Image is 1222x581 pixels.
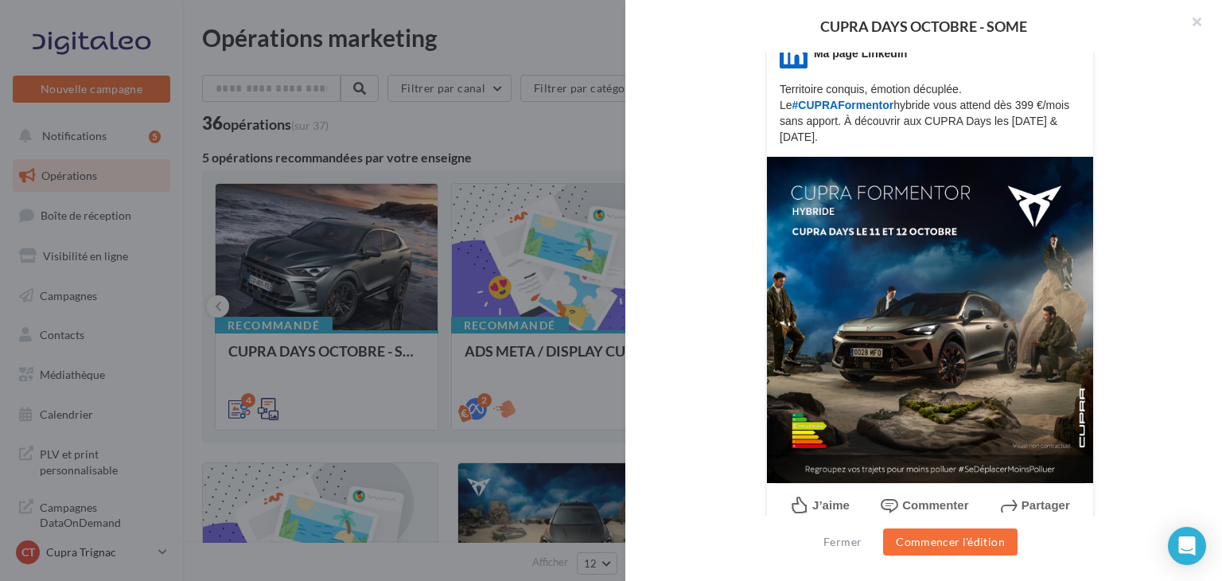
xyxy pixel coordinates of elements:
[767,157,1093,483] img: Formentor_Loyer_1x1.jpg
[1022,498,1070,512] span: Partager
[792,99,894,111] span: #CUPRAFormentor
[817,532,868,552] button: Fermer
[812,498,850,512] span: J’aime
[883,528,1018,556] button: Commencer l'édition
[651,19,1197,33] div: CUPRA DAYS OCTOBRE - SOME
[780,81,1080,145] p: Territoire conquis, émotion décuplée. Le hybride vous attend dès 399 €/mois sans apport. À découv...
[814,45,907,61] div: Ma page Linkedin
[1168,527,1206,565] div: Open Intercom Messenger
[902,498,968,512] span: Commenter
